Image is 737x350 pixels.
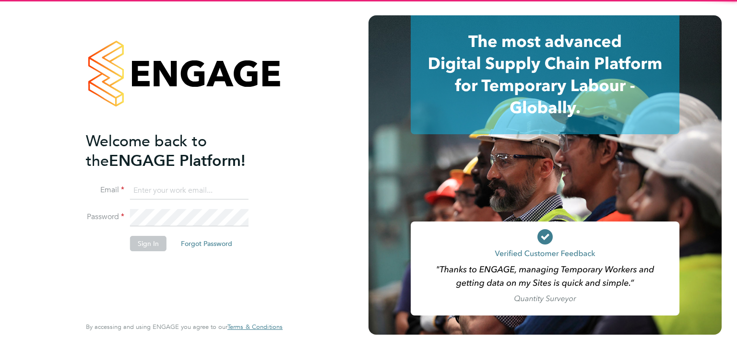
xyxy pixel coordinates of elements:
label: Password [86,212,124,222]
button: Sign In [130,236,166,251]
input: Enter your work email... [130,182,249,199]
button: Forgot Password [173,236,240,251]
span: Welcome back to the [86,132,207,170]
span: By accessing and using ENGAGE you agree to our [86,323,283,331]
h2: ENGAGE Platform! [86,131,273,171]
a: Terms & Conditions [227,323,283,331]
label: Email [86,185,124,195]
span: Terms & Conditions [227,323,283,331]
